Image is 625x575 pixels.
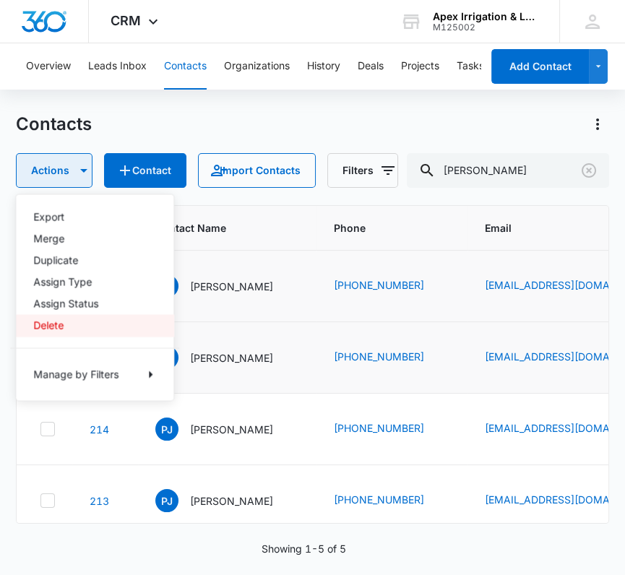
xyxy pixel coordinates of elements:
[155,489,178,512] span: PJ
[155,346,299,369] div: Contact Name - Phil Jackson - Select to Edit Field
[33,233,139,243] div: Merge
[16,314,173,336] button: Delete
[407,153,609,188] input: Search Contacts
[16,206,173,228] button: Export
[334,349,424,364] a: [PHONE_NUMBER]
[334,492,450,509] div: Phone - (678) 878-1038 - Select to Edit Field
[334,277,450,295] div: Phone - (404) 472-4532 - Select to Edit Field
[90,495,109,507] a: Navigate to contact details page for Phil Jackson
[33,277,139,287] div: Assign Type
[155,489,299,512] div: Contact Name - Phil Jackson - Select to Edit Field
[155,418,299,441] div: Contact Name - Philip Jackson - Select to Edit Field
[334,492,424,507] a: [PHONE_NUMBER]
[155,274,299,298] div: Contact Name - Phillip Jackson - Select to Edit Field
[33,369,118,379] div: Manage by Filters
[190,350,273,366] p: [PERSON_NAME]
[334,420,450,438] div: Phone - (404) 472-4532 - Select to Edit Field
[327,153,398,188] button: Filters
[334,220,429,235] span: Phone
[433,22,538,33] div: account id
[358,43,384,90] button: Deals
[16,360,173,389] button: Manage by Filters
[164,43,207,90] button: Contacts
[577,159,600,182] button: Clear
[33,212,139,222] div: Export
[16,153,93,188] button: Actions
[307,43,340,90] button: History
[33,320,139,330] div: Delete
[104,153,186,188] button: Add Contact
[401,43,439,90] button: Projects
[586,113,609,136] button: Actions
[16,228,173,249] button: Merge
[190,422,273,437] p: [PERSON_NAME]
[198,153,316,188] button: Import Contacts
[155,220,278,235] span: Contact Name
[334,277,424,293] a: [PHONE_NUMBER]
[33,255,139,265] div: Duplicate
[16,249,173,271] button: Duplicate
[88,43,147,90] button: Leads Inbox
[457,43,484,90] button: Tasks
[16,113,92,135] h1: Contacts
[190,279,273,294] p: [PERSON_NAME]
[26,43,71,90] button: Overview
[155,418,178,441] span: PJ
[33,298,139,308] div: Assign Status
[334,349,450,366] div: Phone - (678) 878-1038 - Select to Edit Field
[16,293,173,314] button: Assign Status
[90,423,109,436] a: Navigate to contact details page for Philip Jackson
[190,493,273,509] p: [PERSON_NAME]
[433,11,538,22] div: account name
[16,271,173,293] button: Assign Type
[491,49,589,84] button: Add Contact
[334,420,424,436] a: [PHONE_NUMBER]
[262,541,346,556] p: Showing 1-5 of 5
[224,43,290,90] button: Organizations
[111,13,141,28] span: CRM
